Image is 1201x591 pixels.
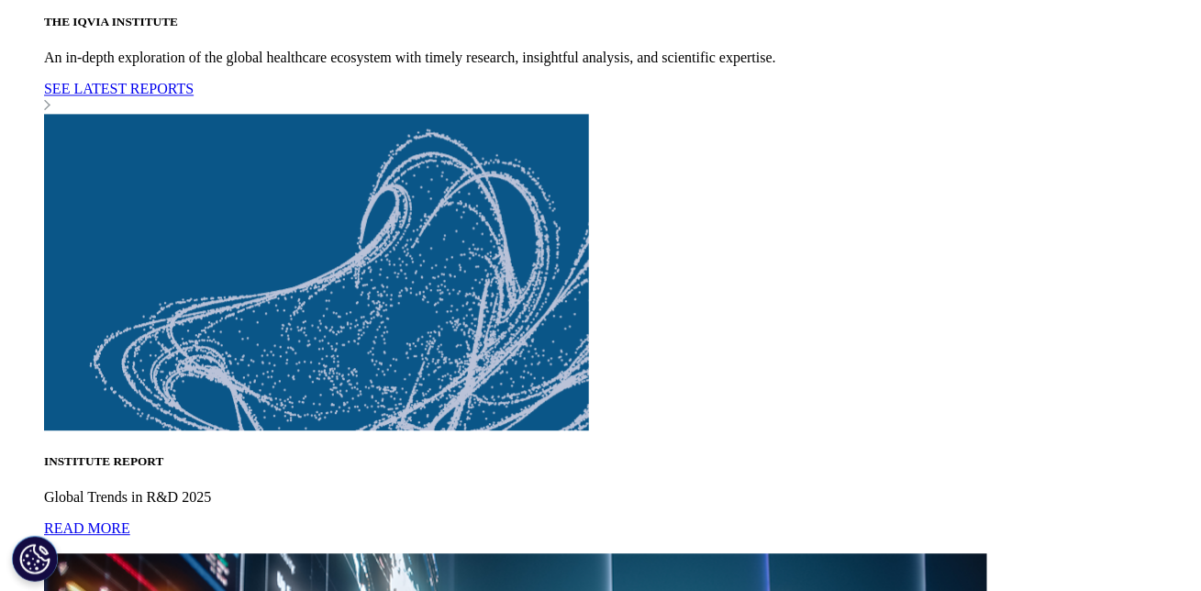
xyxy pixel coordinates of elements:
h5: INSTITUTE REPORT [44,454,1194,469]
img: iqi_rdtrends2025-listing-594x345.png [44,114,589,430]
h5: THE IQVIA INSTITUTE [44,15,1194,29]
p: Global Trends in R&D 2025 [44,489,1194,506]
button: Cookies Settings [12,536,58,582]
p: An in-depth exploration of the global healthcare ecosystem with timely research, insightful analy... [44,50,1194,66]
a: READ MORE [44,520,1194,553]
a: SEE LATEST REPORTS [44,81,1194,114]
